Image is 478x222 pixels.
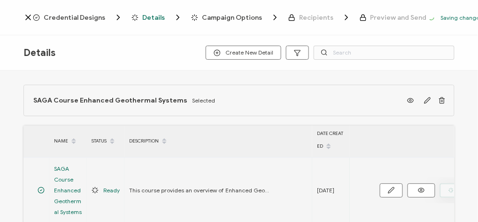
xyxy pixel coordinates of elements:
[299,14,333,21] span: Recipients
[103,185,120,196] span: Ready
[314,46,455,60] input: Search
[360,14,427,21] span: Preview and Send
[33,13,123,22] span: Credential Designs
[54,163,82,217] span: SAGA Course Enhanced Geothermal Systems
[33,96,187,104] span: SAGA Course Enhanced Geothermal Systems
[431,177,478,222] iframe: Chat Widget
[87,134,124,150] div: STATUS
[192,97,215,104] span: Selected
[191,13,280,22] span: Campaign Options
[33,13,427,22] div: Breadcrumb
[202,14,262,21] span: Campaign Options
[131,13,183,22] span: Details
[44,14,105,21] span: Credential Designs
[142,14,165,21] span: Details
[124,134,312,150] div: DESCRIPTION
[23,47,55,59] span: Details
[214,49,273,56] span: Create New Detail
[129,185,270,196] span: This course provides an overview of Enhanced Geothermal Systems (EGS). The concept of EGS is to u...
[288,13,351,22] span: Recipients
[312,128,350,155] div: DATE CREATED
[312,185,350,196] div: [DATE]
[49,134,87,150] div: NAME
[206,46,281,60] button: Create New Detail
[370,14,427,21] span: Preview and Send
